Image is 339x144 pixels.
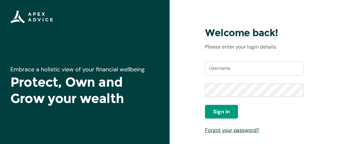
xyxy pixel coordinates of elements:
[10,10,53,23] img: Apex Advice Group
[10,65,145,73] span: Embrace a holistic view of your financial wellbeing
[205,43,304,51] p: Please enter your login details.
[205,105,238,119] button: Sign in
[213,108,230,116] span: Sign in
[10,74,159,107] h1: Protect, Own and Grow your wealth
[205,61,304,76] input: Username
[205,127,260,134] a: Forgot your password?
[205,27,304,39] h3: Welcome back!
